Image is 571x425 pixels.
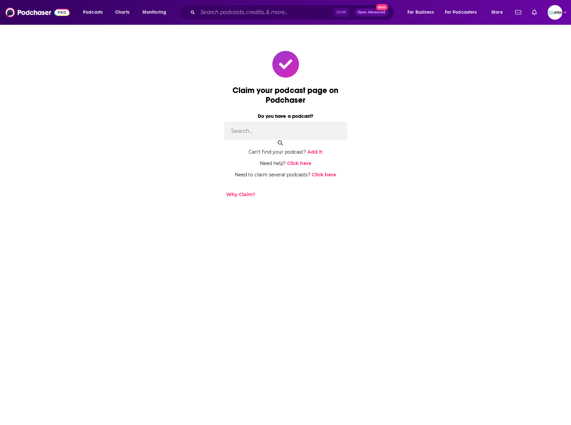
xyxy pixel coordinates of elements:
a: Charts [111,7,133,18]
a: Add it [307,149,322,155]
button: Why Claim? [224,191,257,198]
span: Ctrl K [334,8,349,17]
button: open menu [487,7,511,18]
span: Open Advanced [358,11,385,14]
a: Click here [312,172,336,178]
span: New [376,4,388,10]
a: Show notifications dropdown [512,7,524,18]
span: More [491,8,503,17]
span: For Podcasters [445,8,477,17]
a: Show notifications dropdown [529,7,540,18]
div: Search podcasts, credits, & more... [186,5,400,20]
span: Logged in as Apex [548,5,562,20]
img: User Profile [548,5,562,20]
button: Open AdvancedNew [355,8,388,16]
input: Search... [224,122,347,140]
div: Need help? [224,160,347,166]
input: Search podcasts, credits, & more... [198,7,334,18]
button: open menu [441,7,487,18]
div: Can't find your podcast? [224,149,347,155]
img: Podchaser - Follow, Share and Rate Podcasts [5,6,70,19]
a: Click here [287,160,311,166]
div: Claim your podcast page on Podchaser [224,86,347,105]
button: open menu [78,7,111,18]
button: Show profile menu [548,5,562,20]
button: open menu [138,7,175,18]
button: open menu [403,7,442,18]
span: For Business [407,8,434,17]
label: Do you have a podcast? [224,112,347,120]
div: Need to claim several podcasts? [224,172,347,178]
span: Charts [115,8,129,17]
span: Monitoring [142,8,166,17]
span: Podcasts [83,8,103,17]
